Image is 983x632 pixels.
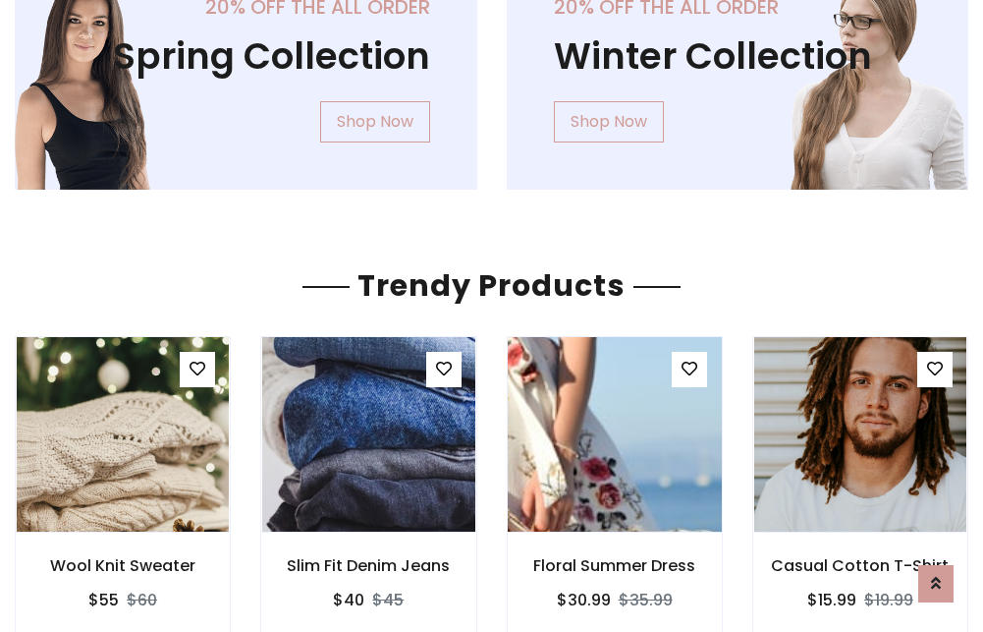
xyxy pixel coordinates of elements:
h6: $40 [333,591,364,609]
h6: $30.99 [557,591,611,609]
a: Shop Now [554,101,664,143]
h6: Floral Summer Dress [508,556,722,575]
del: $19.99 [864,589,913,611]
h1: Spring Collection [62,34,430,78]
h6: Wool Knit Sweater [16,556,230,575]
del: $35.99 [619,589,673,611]
span: Trendy Products [350,264,633,307]
del: $45 [372,589,404,611]
h6: $15.99 [807,591,856,609]
del: $60 [127,589,157,611]
h6: $55 [88,591,119,609]
h6: Slim Fit Denim Jeans [261,556,475,575]
a: Shop Now [320,101,430,143]
h1: Winter Collection [554,34,922,78]
h6: Casual Cotton T-Shirt [753,556,967,575]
